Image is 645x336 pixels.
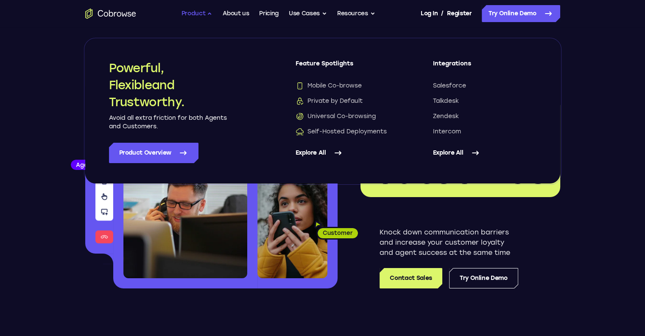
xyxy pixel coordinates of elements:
[421,5,438,22] a: Log In
[433,127,461,136] span: Intercom
[433,143,536,163] a: Explore All
[109,59,228,110] h2: Powerful, Flexible and Trustworthy.
[109,114,228,131] p: Avoid all extra friction for both Agents and Customers.
[296,112,399,121] a: Universal Co-browsingUniversal Co-browsing
[181,5,213,22] button: Product
[296,112,304,121] img: Universal Co-browsing
[296,97,399,105] a: Private by DefaultPrivate by Default
[433,97,459,105] span: Talkdesk
[380,227,518,258] p: Knock down communication barriers and increase your customer loyalty and agent success at the sam...
[85,8,136,19] a: Go to the home page
[296,82,304,90] img: Mobile Co-browse
[433,127,536,136] a: Intercom
[433,59,536,75] span: Integrations
[447,5,472,22] a: Register
[296,97,363,105] span: Private by Default
[441,8,444,19] span: /
[257,178,327,278] img: A customer holding their phone
[109,143,198,163] a: Product Overview
[296,59,399,75] span: Feature Spotlights
[296,112,376,121] span: Universal Co-browsing
[433,82,536,90] a: Salesforce
[123,127,247,278] img: A customer support agent talking on the phone
[296,82,399,90] a: Mobile Co-browseMobile Co-browse
[296,127,387,136] span: Self-Hosted Deployments
[296,97,304,105] img: Private by Default
[482,5,560,22] a: Try Online Demo
[433,112,536,121] a: Zendesk
[296,127,304,136] img: Self-Hosted Deployments
[223,5,249,22] a: About us
[296,127,399,136] a: Self-Hosted DeploymentsSelf-Hosted Deployments
[433,97,536,105] a: Talkdesk
[449,268,518,288] a: Try Online Demo
[296,143,399,163] a: Explore All
[433,112,459,121] span: Zendesk
[296,82,362,90] span: Mobile Co-browse
[380,268,442,288] a: Contact Sales
[259,5,279,22] a: Pricing
[289,5,327,22] button: Use Cases
[337,5,375,22] button: Resources
[433,82,466,90] span: Salesforce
